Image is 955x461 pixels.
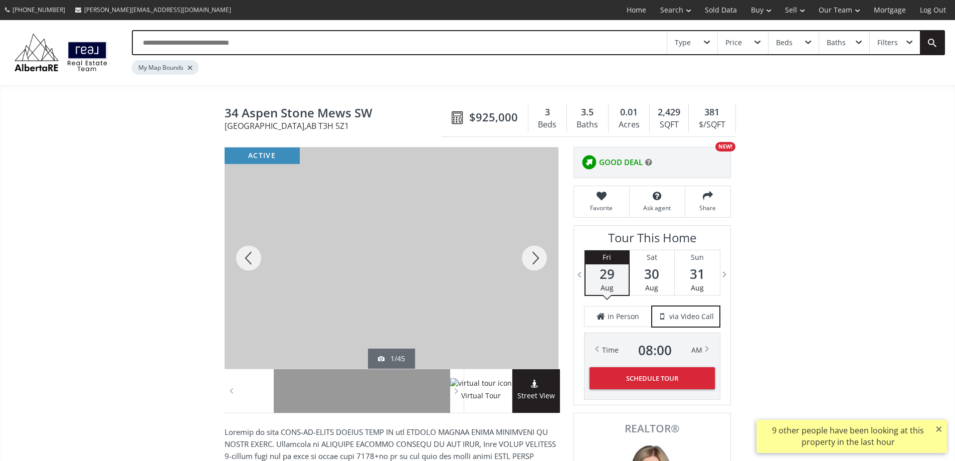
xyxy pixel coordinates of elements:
span: 08 : 00 [638,343,672,357]
span: Virtual Tour [450,390,512,402]
a: virtual tour iconVirtual Tour [450,369,512,413]
span: 2,429 [658,106,680,119]
div: Filters [877,39,898,46]
div: My Map Bounds [132,60,199,75]
img: Logo [10,31,112,74]
div: SQFT [655,117,683,132]
a: [PERSON_NAME][EMAIL_ADDRESS][DOMAIN_NAME] [70,1,236,19]
span: Share [690,204,725,212]
span: Street View [512,390,560,402]
div: 3.5 [572,106,603,119]
span: 34 Aspen Stone Mews SW [225,106,447,122]
div: 0.01 [614,106,644,119]
div: 34 Aspen Stone Mews SW Calgary, AB T3H 5Z1 - Photo 1 of 45 [225,147,558,369]
div: Beds [533,117,561,132]
span: 30 [630,267,674,281]
div: Sat [630,250,674,264]
div: Beds [776,39,793,46]
div: $/SQFT [694,117,730,132]
div: Baths [572,117,603,132]
div: Baths [827,39,846,46]
div: Fri [586,250,629,264]
span: Favorite [579,204,624,212]
span: via Video Call [669,312,714,322]
div: Sun [675,250,720,264]
div: 1/45 [378,354,405,364]
span: 29 [586,267,629,281]
div: NEW! [715,142,735,151]
div: Price [725,39,742,46]
div: 381 [694,106,730,119]
span: Aug [645,283,658,292]
span: in Person [608,312,639,322]
span: [PHONE_NUMBER] [13,6,65,14]
span: REALTOR® [585,423,719,434]
span: Aug [691,283,704,292]
div: Time AM [602,343,702,357]
span: $925,000 [469,109,518,125]
div: active [225,147,300,164]
span: Aug [601,283,614,292]
img: rating icon [579,152,599,173]
div: Type [675,39,691,46]
span: [PERSON_NAME][EMAIL_ADDRESS][DOMAIN_NAME] [84,6,231,14]
div: Acres [614,117,644,132]
div: 9 other people have been looking at this property in the last hour [761,425,934,448]
h3: Tour This Home [584,231,720,250]
span: 31 [675,267,720,281]
button: Schedule Tour [590,367,715,389]
span: GOOD DEAL [599,157,643,168]
span: Ask agent [635,204,680,212]
div: 3 [533,106,561,119]
button: × [931,420,947,438]
span: [GEOGRAPHIC_DATA] , AB T3H 5Z1 [225,122,447,130]
img: virtual tour icon [450,378,512,388]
